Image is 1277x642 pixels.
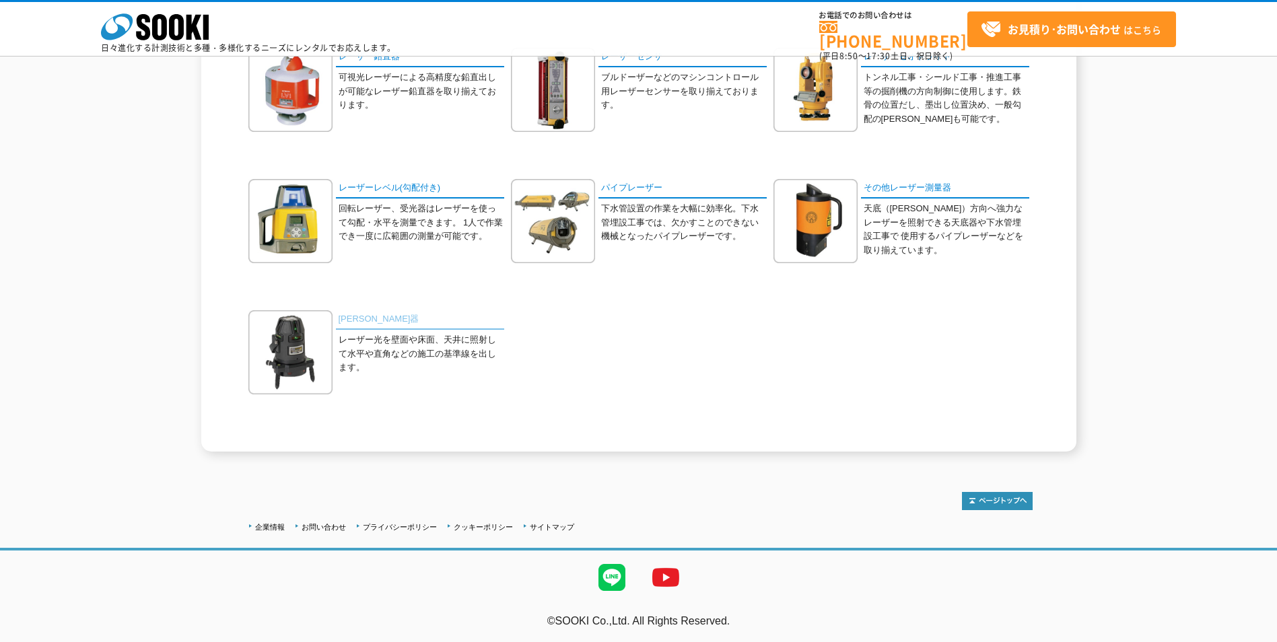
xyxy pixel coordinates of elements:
[773,48,858,132] img: レーザーセオドライト
[255,523,285,531] a: 企業情報
[511,179,595,263] img: パイプレーザー
[861,179,1029,199] a: その他レーザー測量器
[530,523,574,531] a: サイトマップ
[839,50,858,62] span: 8:50
[248,179,333,263] img: レーザーレベル(勾配付き)
[248,310,333,394] img: 墨出器
[819,11,967,20] span: お電話でのお問い合わせは
[101,44,396,52] p: 日々進化する計測技術と多種・多様化するニーズにレンタルでお応えします。
[981,20,1161,40] span: はこちら
[598,179,767,199] a: パイプレーザー
[339,333,504,375] p: レーザー光を壁面や床面、天井に照射して水平や直角などの施工の基準線を出します。
[339,202,504,244] p: 回転レーザー、受光器はレーザーを使って勾配・水平を測量できます。 1人で作業でき一度に広範囲の測量が可能です。
[302,523,346,531] a: お問い合わせ
[1225,629,1277,641] a: テストMail
[248,48,333,132] img: レーザー鉛直器
[601,71,767,112] p: ブルドーザーなどのマシンコントロール用レーザーセンサーを取り揃えております。
[585,550,639,604] img: LINE
[819,21,967,48] a: [PHONE_NUMBER]
[601,202,767,244] p: 下水管設置の作業を大幅に効率化。下水管埋設工事では、欠かすことのできない機械となったパイプレーザーです。
[639,550,693,604] img: YouTube
[819,50,953,62] span: (平日 ～ 土日、祝日除く)
[773,179,858,263] img: その他レーザー測量器
[454,523,513,531] a: クッキーポリシー
[864,71,1029,127] p: トンネル工事・シールド工事・推進工事等の掘削機の方向制御に使用します。鉄骨の位置だし、墨出し位置決め、一般勾配の[PERSON_NAME]も可能です。
[511,48,595,132] img: レーザーセンサ
[1008,21,1121,37] strong: お見積り･お問い合わせ
[336,179,504,199] a: レーザーレベル(勾配付き)
[864,202,1029,258] p: 天底（[PERSON_NAME]）方向へ強力なレーザーを照射できる天底器や下水管埋設工事で 使用するパイプレーザーなどを取り揃えています。
[363,523,437,531] a: プライバシーポリシー
[962,492,1033,510] img: トップページへ
[967,11,1176,47] a: お見積り･お問い合わせはこちら
[866,50,891,62] span: 17:30
[336,310,504,330] a: [PERSON_NAME]器
[339,71,504,112] p: 可視光レーザーによる高精度な鉛直出しが可能なレーザー鉛直器を取り揃えております。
